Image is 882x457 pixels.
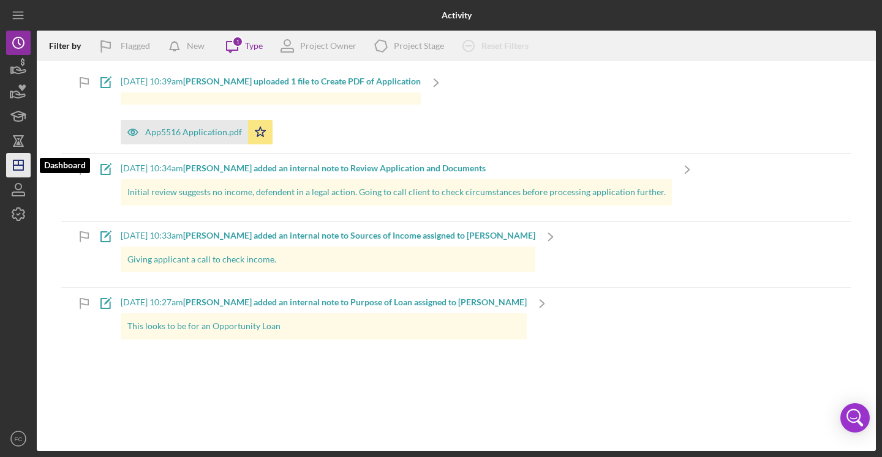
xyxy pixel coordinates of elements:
[121,34,150,58] div: Flagged
[245,41,263,51] div: Type
[453,34,541,58] button: Reset Filters
[121,231,535,240] div: [DATE] 10:33am
[232,36,243,47] div: 1
[121,163,672,173] div: [DATE] 10:34am
[394,41,444,51] div: Project Stage
[127,253,529,266] p: Giving applicant a call to check income.
[183,76,421,86] b: [PERSON_NAME] uploaded 1 file to Create PDF of Application
[840,403,870,433] div: Open Intercom Messenger
[183,297,527,307] b: [PERSON_NAME] added an internal note to Purpose of Loan assigned to [PERSON_NAME]
[49,41,90,51] div: Filter by
[183,163,486,173] b: [PERSON_NAME] added an internal note to Review Application and Documents
[442,10,472,20] b: Activity
[121,76,421,86] div: [DATE] 10:39am
[127,185,666,199] p: Initial review suggests no income, defendent in a legal action. Going to call client to check cir...
[300,41,356,51] div: Project Owner
[162,34,217,58] button: New
[127,319,521,333] p: This looks to be for an Opportunity Loan
[15,436,23,442] text: FC
[183,230,535,240] b: [PERSON_NAME] added an internal note to Sources of Income assigned to [PERSON_NAME]
[90,67,451,154] a: [DATE] 10:39am[PERSON_NAME] uploaded 1 file to Create PDF of ApplicationApp5516 Application.pdf
[90,34,162,58] button: Flagged
[145,127,242,137] div: App5516 Application.pdf
[187,34,205,58] div: New
[481,34,529,58] div: Reset Filters
[90,288,557,354] a: [DATE] 10:27am[PERSON_NAME] added an internal note to Purpose of Loan assigned to [PERSON_NAME]Th...
[121,297,527,307] div: [DATE] 10:27am
[90,221,566,288] a: [DATE] 10:33am[PERSON_NAME] added an internal note to Sources of Income assigned to [PERSON_NAME]...
[121,120,273,144] button: App5516 Application.pdf
[90,154,703,220] a: [DATE] 10:34am[PERSON_NAME] added an internal note to Review Application and DocumentsInitial rev...
[6,426,31,451] button: FC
